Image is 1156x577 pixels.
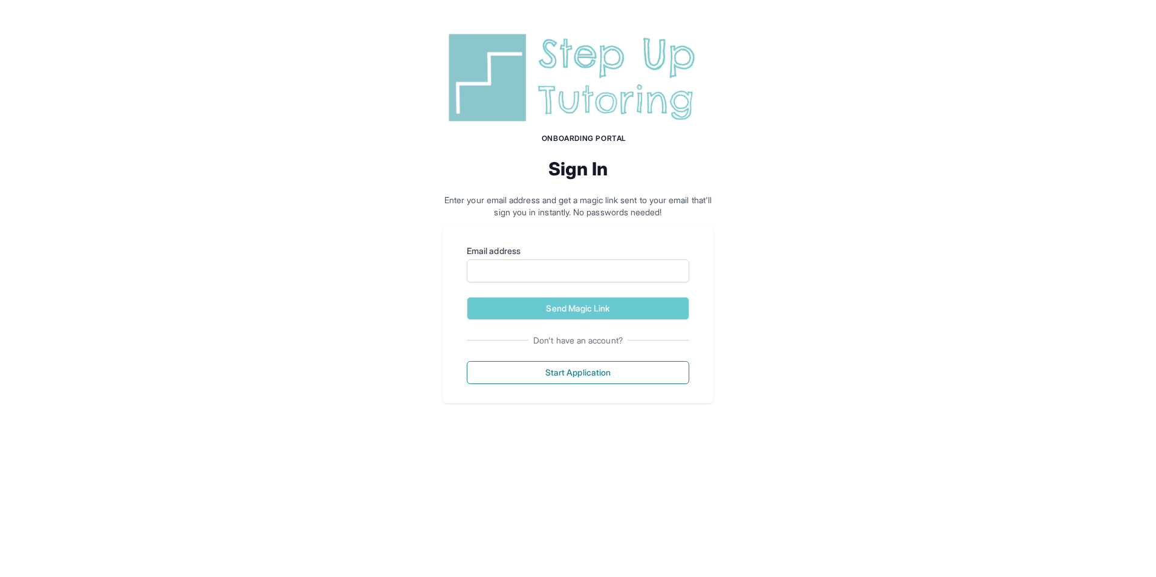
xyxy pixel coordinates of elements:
span: Don't have an account? [528,334,628,347]
img: Step Up Tutoring horizontal logo [443,29,713,126]
button: Start Application [467,361,689,384]
h2: Sign In [443,158,713,180]
button: Send Magic Link [467,297,689,320]
p: Enter your email address and get a magic link sent to your email that'll sign you in instantly. N... [443,194,713,218]
label: Email address [467,245,689,257]
h1: Onboarding Portal [455,134,713,143]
